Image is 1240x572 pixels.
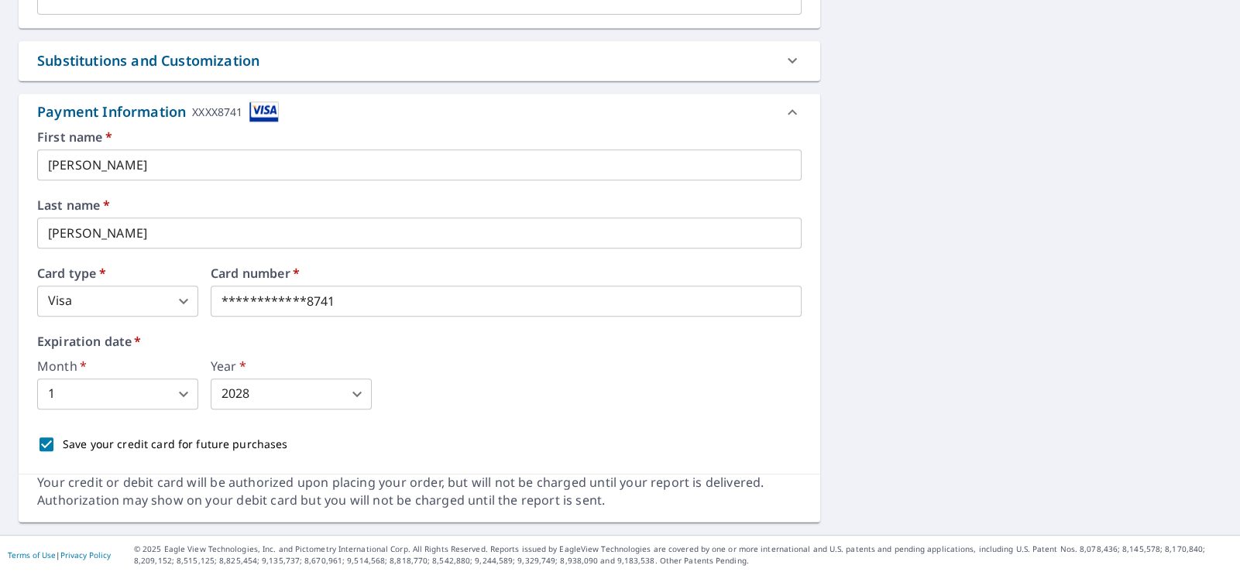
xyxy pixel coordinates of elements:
p: Save your credit card for future purchases [63,436,288,452]
div: Substitutions and Customization [37,50,259,71]
div: Visa [37,286,198,317]
a: Terms of Use [8,550,56,560]
p: © 2025 Eagle View Technologies, Inc. and Pictometry International Corp. All Rights Reserved. Repo... [134,543,1232,567]
label: Last name [37,199,802,211]
div: Substitutions and Customization [19,41,820,80]
div: Payment InformationXXXX8741cardImage [19,94,820,131]
a: Privacy Policy [60,550,111,560]
div: Your credit or debit card will be authorized upon placing your order, but will not be charged unt... [37,474,802,509]
label: Month [37,360,198,372]
div: XXXX8741 [192,101,242,122]
label: First name [37,131,802,143]
label: Card type [37,267,198,279]
img: cardImage [249,101,279,122]
div: 2028 [211,378,372,409]
label: Card number [211,267,802,279]
p: | [8,550,111,560]
div: 1 [37,378,198,409]
div: Payment Information [37,101,279,122]
label: Expiration date [37,335,802,348]
label: Year [211,360,372,372]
